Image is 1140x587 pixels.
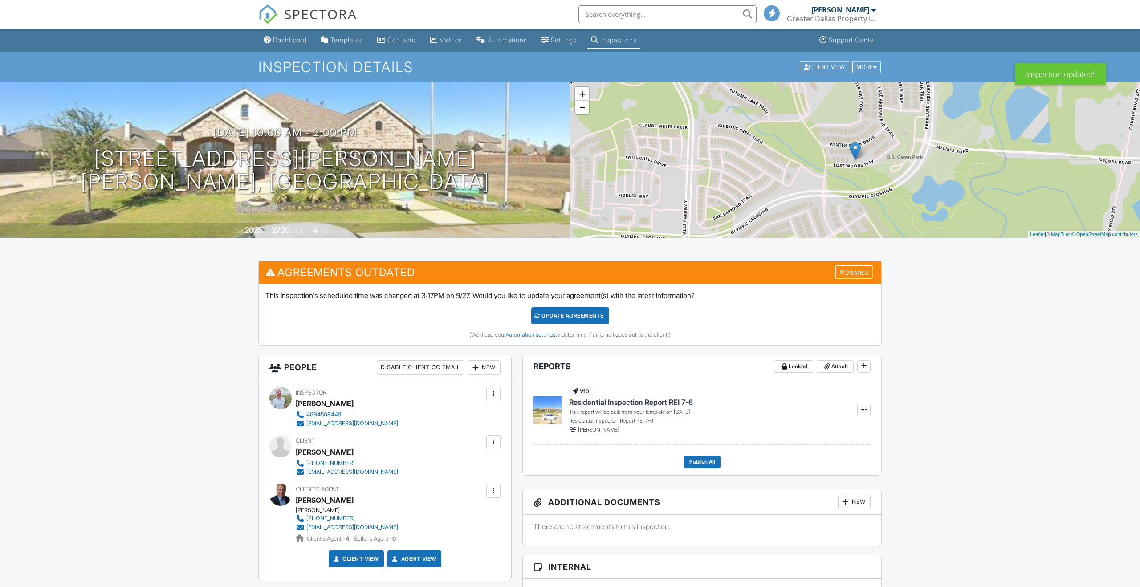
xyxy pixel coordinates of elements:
[473,32,531,49] a: Automations (Basic)
[296,445,354,459] div: [PERSON_NAME]
[258,4,278,24] img: The Best Home Inspection Software - Spectora
[838,495,871,509] div: New
[296,397,354,410] div: [PERSON_NAME]
[258,12,357,31] a: SPECTORA
[233,228,243,234] span: Built
[244,225,263,235] div: 2025
[531,307,609,324] div: Update Agreements
[533,522,871,531] p: There are no attachments to this inspection.
[523,555,881,579] h3: Internal
[551,36,577,44] div: Settings
[320,228,330,234] span: slab
[799,63,851,70] a: Client View
[306,460,355,467] div: [PHONE_NUMBER]
[307,535,350,542] span: Client's Agent -
[306,469,398,476] div: [EMAIL_ADDRESS][DOMAIN_NAME]
[387,36,415,44] div: Contacts
[258,59,882,75] h1: Inspection Details
[296,486,339,493] span: Client's Agent
[1015,63,1106,85] div: Inspection updated!
[259,284,881,345] div: This inspection's scheduled time was changed at 3:17PM on 9/27. Would you like to update your agr...
[1046,232,1070,237] a: © MapTiler
[296,459,398,468] a: [PHONE_NUMBER]
[346,535,349,542] strong: 4
[523,489,881,515] h3: Additional Documents
[306,420,398,427] div: [EMAIL_ADDRESS][DOMAIN_NAME]
[835,265,873,279] div: Dismiss
[296,523,398,532] a: [EMAIL_ADDRESS][DOMAIN_NAME]
[306,515,355,522] div: [PHONE_NUMBER]
[81,147,490,194] h1: [STREET_ADDRESS][PERSON_NAME] [PERSON_NAME], [GEOGRAPHIC_DATA]
[538,32,580,49] a: Settings
[272,225,290,235] div: 2720
[296,514,398,523] a: [PHONE_NUMBER]
[265,331,875,338] div: (We'll use your to determine if an email goes out to the client.)
[306,524,398,531] div: [EMAIL_ADDRESS][DOMAIN_NAME]
[296,389,326,396] span: Inspector
[259,261,881,283] h3: Agreements Outdated
[377,360,464,375] div: Disable Client CC Email
[800,61,849,73] div: Client View
[392,535,396,542] strong: 0
[296,493,354,507] a: [PERSON_NAME]
[296,419,398,428] a: [EMAIL_ADDRESS][DOMAIN_NAME]
[318,32,366,49] a: Templates
[829,36,876,44] div: Support Center
[426,32,466,49] a: Metrics
[259,355,511,380] h3: People
[330,36,363,44] div: Templates
[296,507,405,514] div: [PERSON_NAME]
[296,468,398,477] a: [EMAIL_ADDRESS][DOMAIN_NAME]
[811,5,869,14] div: [PERSON_NAME]
[284,4,357,23] span: SPECTORA
[575,101,589,114] a: Zoom out
[578,5,757,23] input: Search everything...
[296,437,315,444] span: Client
[600,36,637,44] div: Inspections
[260,32,310,49] a: Dashboard
[575,87,589,101] a: Zoom in
[787,14,876,23] div: Greater Dallas Property Inspections LLC
[468,360,501,375] div: New
[488,36,527,44] div: Automations
[273,36,307,44] div: Dashboard
[374,32,419,49] a: Contacts
[213,126,357,139] h3: [DATE] 10:00 am - 2:00 pm
[1028,231,1140,238] div: |
[1071,232,1138,237] a: © OpenStreetMap contributors
[291,228,304,234] span: sq. ft.
[852,61,881,73] div: More
[1030,232,1045,237] a: Leaflet
[439,36,462,44] div: Metrics
[296,410,398,419] a: 4694508449
[354,535,396,542] span: Seller's Agent -
[332,554,379,563] a: Client View
[816,32,880,49] a: Support Center
[391,554,436,563] a: Agent View
[505,331,555,338] a: Automation settings
[587,32,640,49] a: Inspections
[306,411,342,418] div: 4694508449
